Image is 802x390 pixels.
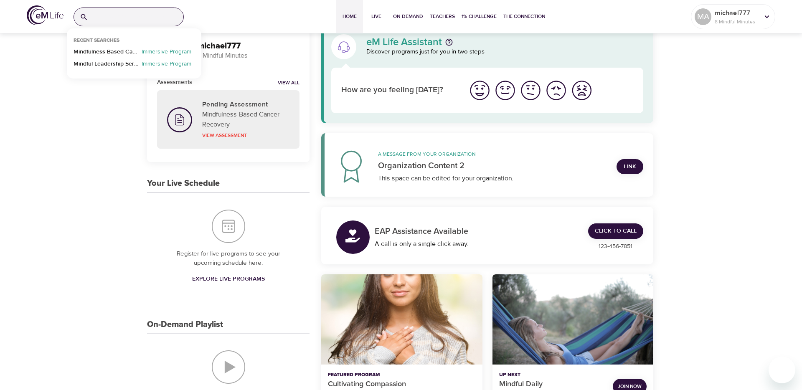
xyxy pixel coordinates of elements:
img: great [468,79,491,102]
p: Organization Content 2 [378,160,607,172]
span: Teachers [430,12,455,21]
p: Mindfulness-Based Cancer Recovery [74,48,138,60]
div: MA [695,8,711,25]
button: I'm feeling great [467,78,492,103]
p: michael777 [715,8,759,18]
h3: On-Demand Playlist [147,320,223,329]
p: A message from your organization [378,150,607,158]
p: EAP Assistance Available [375,225,578,238]
p: Register for live programs to see your upcoming schedule here. [164,249,293,268]
div: A call is only a single click away. [375,239,578,249]
img: Your Live Schedule [212,210,245,243]
input: Find programs, teachers, etc... [91,8,183,26]
h5: Pending Assessment [202,100,289,109]
h3: Your Live Schedule [147,179,220,188]
img: logo [27,5,63,25]
button: I'm feeling good [492,78,518,103]
p: 123-456-7851 [588,242,643,251]
a: View all notifications [278,80,299,87]
span: On-Demand [393,12,423,21]
button: Cultivating Compassion [321,274,482,365]
p: 8 Mindful Minutes [715,18,759,25]
img: On-Demand Playlist [212,350,245,384]
div: This space can be edited for your organization. [378,174,607,183]
img: bad [545,79,568,102]
span: 1% Challenge [462,12,497,21]
p: Featured Program [328,371,475,379]
a: Click to Call [588,223,643,239]
img: good [494,79,517,102]
span: Live [366,12,386,21]
img: eM Life Assistant [337,40,350,53]
p: 8 Mindful Minutes [197,51,299,61]
img: worst [570,79,593,102]
button: I'm feeling worst [569,78,594,103]
iframe: Button to launch messaging window [769,357,795,383]
span: Home [340,12,360,21]
p: Immersive Program [138,48,195,60]
p: Mindful Daily [499,379,606,390]
h6: Assessments [157,78,192,87]
img: ok [519,79,542,102]
span: The Connection [503,12,545,21]
p: View Assessment [202,132,289,139]
p: Up Next [499,371,606,379]
p: Mindfulness-Based Cancer Recovery [202,109,289,129]
span: Click to Call [595,226,637,236]
button: I'm feeling ok [518,78,543,103]
button: I'm feeling bad [543,78,569,103]
div: Recent Searches [67,37,126,48]
a: Explore Live Programs [189,271,268,287]
span: Link [623,162,637,172]
p: eM Life Assistant [366,37,442,47]
span: Explore Live Programs [192,274,265,284]
p: Mindful Leadership Series [74,60,138,72]
h3: michael777 [197,41,299,51]
button: Mindful Daily [492,274,653,365]
p: Cultivating Compassion [328,379,475,390]
p: Immersive Program [138,60,195,72]
p: Discover programs just for you in two steps [366,47,643,57]
a: Link [617,159,643,175]
p: How are you feeling [DATE]? [341,84,457,96]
